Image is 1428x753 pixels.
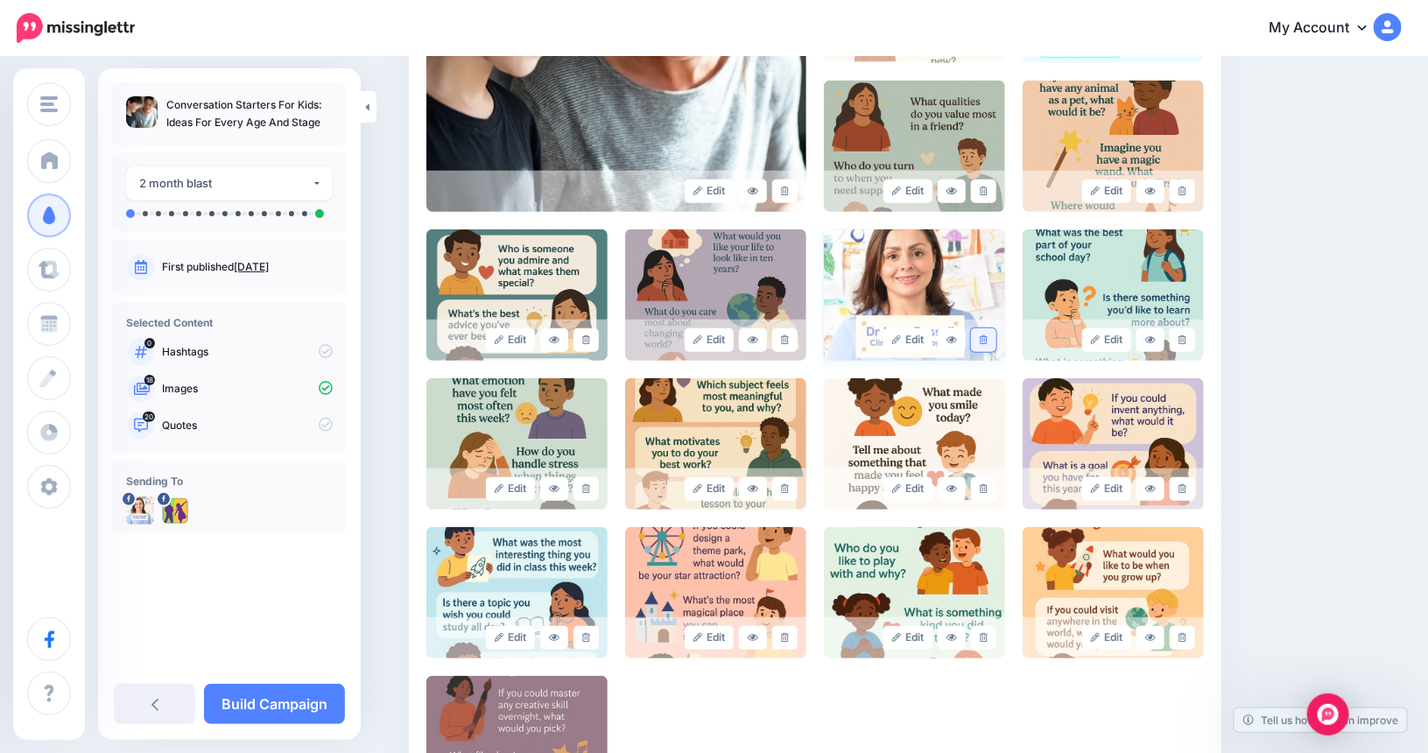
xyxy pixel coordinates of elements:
[883,328,933,352] a: Edit
[40,96,58,112] img: menu.png
[883,477,933,501] a: Edit
[144,338,155,348] span: 0
[426,229,608,361] img: 5b0102317f173a3abb18760b20a426ff_large.jpg
[1023,81,1204,212] img: a6fb6d1803ceb0b8965aa1beef54eee5_large.jpg
[166,96,333,131] p: Conversation Starters For Kids: Ideas For Every Age And Stage
[824,378,1005,510] img: 7b8c12f4cf4d26d9e176d03ce8568804_large.jpg
[1082,179,1132,203] a: Edit
[162,381,333,397] p: Images
[685,626,735,650] a: Edit
[17,13,135,43] img: Missinglettr
[625,378,806,510] img: 4f561215322bb42bf6e310c35fb1b502_large.jpg
[1082,477,1132,501] a: Edit
[126,96,158,128] img: 257218c867aebc759943498e900ccee3_thumb.jpg
[126,475,333,488] h4: Sending To
[1023,229,1204,361] img: 3ddeaef1d2f2c51fb7c830c9e274f57a_large.jpg
[1235,708,1407,732] a: Tell us how we can improve
[883,179,933,203] a: Edit
[126,166,333,201] button: 2 month blast
[1307,693,1349,735] div: Open Intercom Messenger
[1023,378,1204,510] img: 70439492da27e3bd26488fcbb7a1febc_large.jpg
[824,229,1005,361] img: 437f358d03bb48494572577d518cec15_large.jpg
[1251,7,1402,50] a: My Account
[1082,328,1132,352] a: Edit
[426,378,608,510] img: 4623a7decb96f61d8a044937ffb18736_large.jpg
[143,412,155,422] span: 20
[162,259,333,275] p: First published
[144,375,155,385] span: 18
[625,527,806,658] img: 8b63afa8b1fe65a4c3d3013c80398197_large.jpg
[1023,527,1204,658] img: 7e9d88d5a2e884cf03833225353977da_large.jpg
[1082,626,1132,650] a: Edit
[625,229,806,361] img: cb35c8b17aaaabb3c746f059e0662edb_large.jpg
[883,626,933,650] a: Edit
[486,626,536,650] a: Edit
[685,328,735,352] a: Edit
[486,328,536,352] a: Edit
[486,477,536,501] a: Edit
[685,477,735,501] a: Edit
[126,316,333,329] h4: Selected Content
[426,527,608,658] img: 40697db66ea41b47eb5422186e524094_large.jpg
[162,344,333,360] p: Hashtags
[824,527,1005,658] img: 7300a7d995e0d803eaea02a9885b7dee_large.jpg
[685,179,735,203] a: Edit
[824,81,1005,212] img: f36ebfe6ea105c3a8278fea156c5b5dd_large.jpg
[161,496,189,524] img: 307168031_463441709134876_269250258695048892_n-bsa154234.png
[234,260,269,273] a: [DATE]
[126,496,154,524] img: 306841915_534202428708539_8907013064717269196_n-bsa154233.png
[139,173,312,194] div: 2 month blast
[162,418,333,433] p: Quotes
